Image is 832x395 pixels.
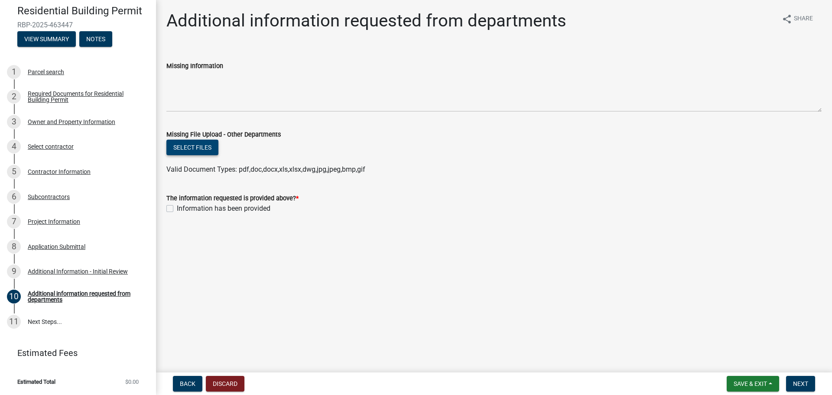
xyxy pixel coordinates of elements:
span: Valid Document Types: pdf,doc,docx,xls,xlsx,dwg,jpg,jpeg,bmp,gif [166,165,365,173]
div: 6 [7,190,21,204]
div: Parcel search [28,69,64,75]
div: Required Documents for Residential Building Permit [28,91,142,103]
a: Estimated Fees [7,344,142,362]
button: shareShare [775,10,820,27]
div: Subcontractors [28,194,70,200]
div: 10 [7,290,21,304]
h1: Additional information requested from departments [166,10,566,31]
h4: Residential Building Permit [17,5,149,17]
div: Select contractor [28,144,74,150]
div: Application Submittal [28,244,85,250]
span: RBP-2025-463447 [17,21,139,29]
span: Share [794,14,813,24]
button: Back [173,376,202,392]
button: Notes [79,31,112,47]
button: Save & Exit [727,376,779,392]
wm-modal-confirm: Summary [17,36,76,43]
wm-modal-confirm: Notes [79,36,112,43]
div: Contractor Information [28,169,91,175]
div: 4 [7,140,21,153]
i: share [782,14,792,24]
span: $0.00 [125,379,139,385]
div: 1 [7,65,21,79]
label: Missing Information [166,63,223,69]
div: 2 [7,90,21,104]
button: View Summary [17,31,76,47]
div: 7 [7,215,21,229]
div: 11 [7,315,21,329]
div: Project Information [28,219,80,225]
button: Select files [166,140,218,155]
div: Additional Information - Initial Review [28,268,128,274]
div: 8 [7,240,21,254]
label: Missing File Upload - Other Departments [166,132,281,138]
button: Discard [206,376,244,392]
div: Additional information requested from departments [28,291,142,303]
span: Next [793,380,808,387]
span: Estimated Total [17,379,55,385]
span: Save & Exit [734,380,767,387]
label: Information has been provided [177,203,270,214]
button: Next [786,376,815,392]
div: Owner and Property Information [28,119,115,125]
div: 5 [7,165,21,179]
span: Back [180,380,195,387]
label: The information requested is provided above? [166,196,299,202]
div: 9 [7,264,21,278]
div: 3 [7,115,21,129]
